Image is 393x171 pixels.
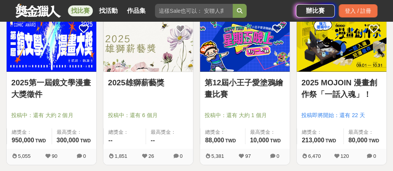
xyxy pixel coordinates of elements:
img: Cover Image [103,16,193,72]
span: 總獎金： [302,128,339,136]
span: 最高獎金： [348,128,382,136]
span: 最高獎金： [57,128,92,136]
span: TWD [325,138,336,143]
span: 26 [148,153,154,159]
a: 找活動 [96,5,121,16]
a: 2025雄獅薪藝獎 [108,77,188,88]
span: 投稿即將開始：還有 22 天 [301,111,382,119]
span: 總獎金： [205,128,240,136]
a: 作品集 [124,5,149,16]
span: 6,470 [308,153,321,159]
a: 第12屆小王子愛塗鴉繪畫比賽 [205,77,285,100]
span: 90 [52,153,57,159]
span: 88,000 [205,137,224,143]
span: TWD [80,138,90,143]
span: 投稿中：還有 6 個月 [108,111,188,119]
span: 80,000 [348,137,367,143]
span: TWD [35,138,46,143]
span: 10,000 [250,137,269,143]
a: 辦比賽 [296,4,335,17]
span: 總獎金： [108,128,141,136]
span: 97 [245,153,250,159]
span: 最高獎金： [250,128,285,136]
span: 213,000 [302,137,324,143]
span: 120 [341,153,349,159]
a: 找比賽 [68,5,93,16]
span: 投稿中：還有 大約 1 個月 [205,111,285,119]
span: -- [108,137,113,143]
span: TWD [270,138,280,143]
input: 這樣Sale也可以： 安聯人壽創意銷售法募集 [155,4,233,18]
a: 2025第一屆鏡文學漫畫大獎徵件 [11,77,92,100]
span: TWD [225,138,236,143]
span: -- [151,137,155,143]
span: 1,851 [115,153,127,159]
span: 投稿中：還有 大約 2 個月 [11,111,92,119]
span: 總獎金： [12,128,47,136]
div: 登入 / 註冊 [339,4,377,17]
span: 最高獎金： [151,128,188,136]
span: 0 [83,153,86,159]
span: 5,381 [211,153,224,159]
span: 300,000 [57,137,79,143]
img: Cover Image [297,16,386,72]
span: 950,000 [12,137,34,143]
span: 0 [373,153,376,159]
span: 0 [276,153,279,159]
span: TWD [369,138,379,143]
a: 2025 MOJOIN 漫畫創作祭「一話入魂」！ [301,77,382,100]
span: 0 [180,153,183,159]
img: Cover Image [200,16,290,72]
img: Cover Image [7,16,96,72]
span: 5,055 [18,153,31,159]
